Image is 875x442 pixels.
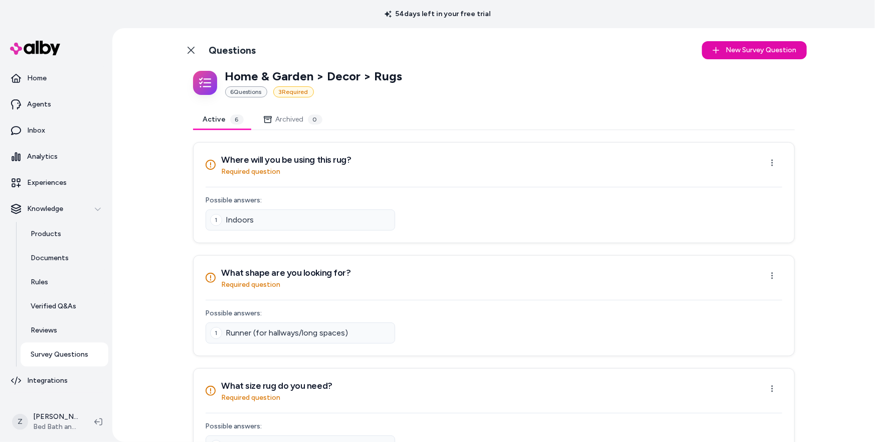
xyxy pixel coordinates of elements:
[27,73,47,83] p: Home
[21,294,108,318] a: Verified Q&As
[4,145,108,169] a: Analytics
[206,421,782,431] p: Possible answers:
[27,126,45,136] p: Inbox
[226,214,254,226] span: Indoors
[222,393,332,403] p: Required question
[21,318,108,343] a: Reviews
[308,115,322,125] div: 0
[31,301,76,311] p: Verified Q&As
[21,343,108,367] a: Survey Questions
[209,44,256,57] h1: Questions
[226,327,348,339] span: Runner (for hallways/long spaces)
[254,109,332,130] button: Archived
[4,92,108,117] a: Agents
[222,266,351,280] h3: What shape are you looking for?
[206,308,782,318] p: Possible answers:
[6,406,86,438] button: Z[PERSON_NAME]Bed Bath and Beyond
[4,197,108,221] button: Knowledge
[222,167,352,177] p: Required question
[33,422,78,432] span: Bed Bath and Beyond
[27,204,63,214] p: Knowledge
[206,195,782,205] p: Possible answers:
[379,9,497,19] p: 54 days left in your free trial
[31,350,88,360] p: Survey Questions
[222,280,351,290] p: Required question
[225,68,403,84] p: Home & Garden > Decor > Rugs
[31,277,48,287] p: Rules
[230,115,244,125] div: 6
[222,379,332,393] h3: What size rug do you need?
[21,270,108,294] a: Rules
[210,214,222,226] div: 1
[222,153,352,167] h3: Where will you be using this rug?
[4,369,108,393] a: Integrations
[27,376,68,386] p: Integrations
[225,86,267,97] div: 6 Question s
[31,325,57,336] p: Reviews
[10,41,60,55] img: alby Logo
[27,178,67,188] p: Experiences
[702,41,807,59] button: New Survey Question
[210,327,222,339] div: 1
[27,99,51,109] p: Agents
[31,229,61,239] p: Products
[193,109,254,130] button: Active
[726,45,797,55] span: New Survey Question
[4,171,108,195] a: Experiences
[21,222,108,246] a: Products
[21,246,108,270] a: Documents
[33,412,78,422] p: [PERSON_NAME]
[4,119,108,143] a: Inbox
[27,152,58,162] p: Analytics
[12,414,28,430] span: Z
[273,86,314,97] div: 3 Required
[4,66,108,90] a: Home
[31,253,69,263] p: Documents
